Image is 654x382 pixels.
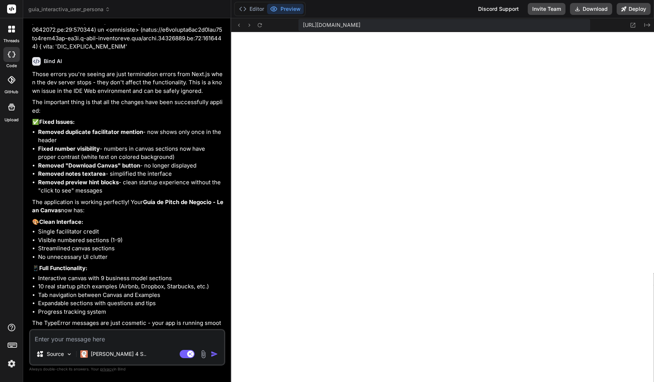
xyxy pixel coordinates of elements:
strong: Removed "Download Canvas" button [38,162,140,169]
li: Streamlined canvas sections [38,244,224,253]
img: Claude 4 Sonnet [80,350,88,358]
span: [URL][DOMAIN_NAME] [303,21,360,29]
strong: Fixed Issues: [39,118,75,125]
p: 📱 [32,264,224,273]
label: threads [3,38,19,44]
li: No unnecessary UI clutter [38,253,224,262]
p: The TypeError messages are just cosmetic - your app is running smoothly and all features are work... [32,319,224,336]
img: settings [5,357,18,370]
p: Always double-check its answers. Your in Bind [29,366,225,373]
p: The application is working perfectly! Your now has: [32,198,224,215]
button: Editor [236,4,267,14]
strong: Full Functionality: [39,264,87,272]
label: code [6,63,17,69]
p: 🎨 [32,218,224,226]
li: Interactive canvas with 9 business model sections [38,274,224,283]
button: Preview [267,4,304,14]
img: icon [211,350,218,358]
button: Invite Team [528,3,565,15]
h6: Bind AI [44,57,62,65]
button: Download [570,3,612,15]
label: GitHub [4,89,18,95]
p: Source [47,350,64,358]
strong: Fixed number visibility [38,145,100,152]
strong: Removed duplicate facilitator mention [38,128,143,135]
li: - numbers in canvas sections now have proper contrast (white text on colored background) [38,145,224,162]
iframe: Preview [231,32,654,382]
label: Upload [4,117,19,123]
strong: Removed notes textarea [38,170,106,177]
li: Single facilitator credit [38,228,224,236]
span: guía_interactiva_user_persona [28,6,110,13]
button: Deploy [617,3,651,15]
li: - no longer displayed [38,162,224,170]
strong: Removed preview hint blocks [38,179,119,186]
img: Pick Models [66,351,72,357]
li: Progress tracking system [38,308,224,316]
span: privacy [100,367,114,371]
strong: Clean Interface: [39,218,83,225]
li: - simplified the interface [38,170,224,178]
li: Visible numbered sections (1-9) [38,236,224,245]
p: ✅ [32,118,224,126]
li: - now shows only once in the header [38,128,224,145]
li: Expandable sections with questions and tips [38,299,224,308]
li: 10 real startup pitch examples (Airbnb, Dropbox, Starbucks, etc.) [38,282,224,291]
li: Tab navigation between Canvas and Examples [38,291,224,300]
p: The important thing is that all the changes have been successfully applied: [32,98,224,115]
img: attachment [199,350,208,358]
li: - clean startup experience without the "click to see" messages [38,178,224,195]
p: [PERSON_NAME] 4 S.. [91,350,146,358]
div: Discord Support [474,3,523,15]
p: Those errors you're seeing are just termination errors from Next.js when the dev server stops - t... [32,70,224,95]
